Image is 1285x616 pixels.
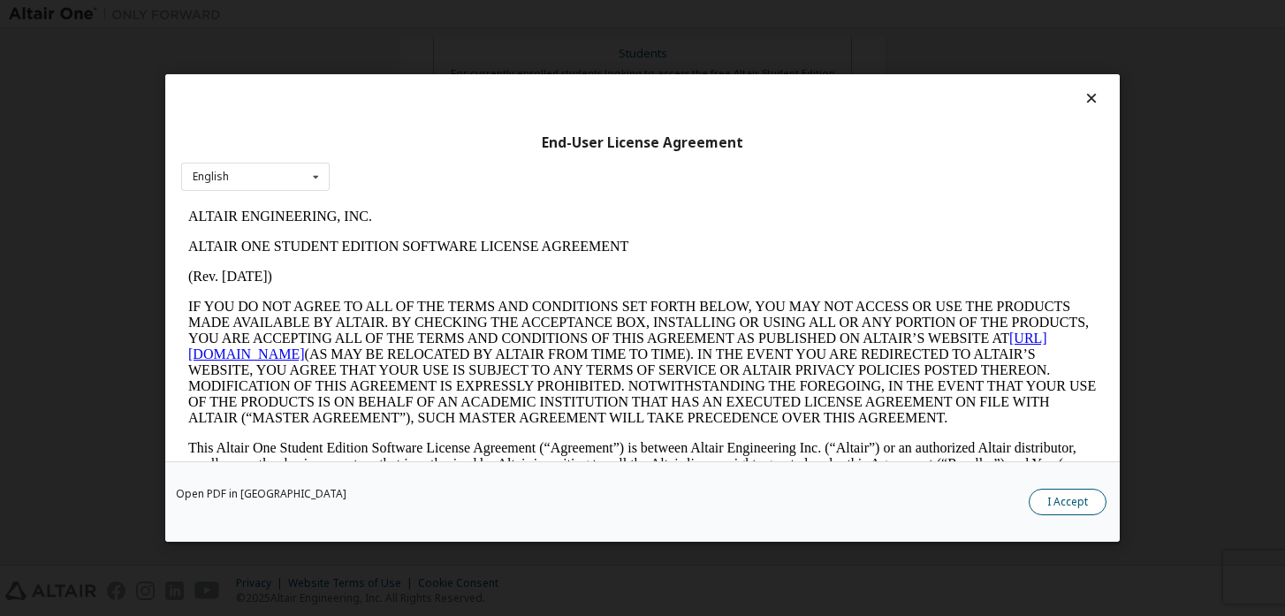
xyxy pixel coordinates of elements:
[181,134,1104,152] div: End-User License Agreement
[7,129,866,160] a: [URL][DOMAIN_NAME]
[176,489,346,499] a: Open PDF in [GEOGRAPHIC_DATA]
[7,7,916,23] p: ALTAIR ENGINEERING, INC.
[7,37,916,53] p: ALTAIR ONE STUDENT EDITION SOFTWARE LICENSE AGREEMENT
[7,239,916,302] p: This Altair One Student Edition Software License Agreement (“Agreement”) is between Altair Engine...
[1029,489,1106,515] button: I Accept
[7,67,916,83] p: (Rev. [DATE])
[7,97,916,224] p: IF YOU DO NOT AGREE TO ALL OF THE TERMS AND CONDITIONS SET FORTH BELOW, YOU MAY NOT ACCESS OR USE...
[193,171,229,182] div: English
